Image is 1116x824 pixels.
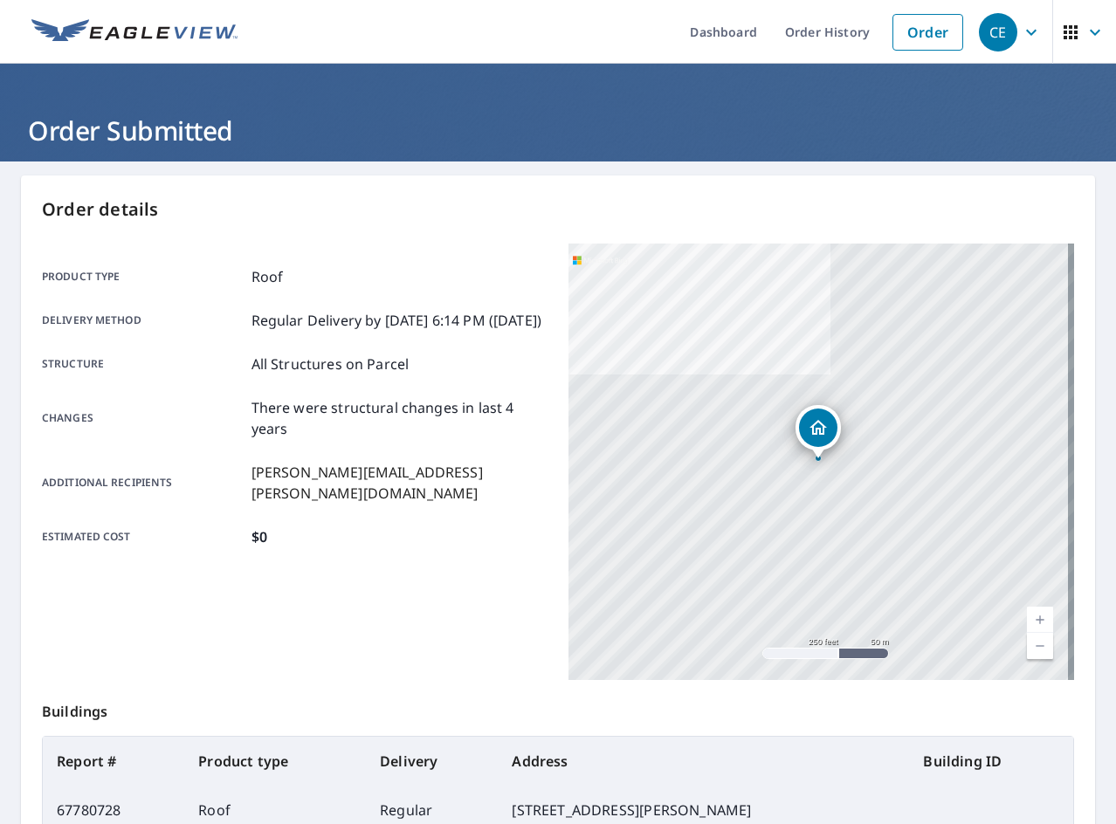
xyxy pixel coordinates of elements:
[42,680,1074,736] p: Buildings
[42,462,245,504] p: Additional recipients
[251,526,267,547] p: $0
[43,737,184,786] th: Report #
[21,113,1095,148] h1: Order Submitted
[892,14,963,51] a: Order
[251,266,284,287] p: Roof
[42,526,245,547] p: Estimated cost
[366,737,498,786] th: Delivery
[42,397,245,439] p: Changes
[42,266,245,287] p: Product type
[42,310,245,331] p: Delivery method
[42,354,245,374] p: Structure
[184,737,366,786] th: Product type
[796,405,841,459] div: Dropped pin, building 1, Residential property, 17 Kilburn Ave Lincoln, RI 02865
[498,737,909,786] th: Address
[42,196,1074,223] p: Order details
[909,737,1073,786] th: Building ID
[31,19,238,45] img: EV Logo
[1027,633,1053,659] a: Current Level 17, Zoom Out
[251,310,541,331] p: Regular Delivery by [DATE] 6:14 PM ([DATE])
[1027,607,1053,633] a: Current Level 17, Zoom In
[251,462,548,504] p: [PERSON_NAME][EMAIL_ADDRESS][PERSON_NAME][DOMAIN_NAME]
[979,13,1017,51] div: CE
[251,397,548,439] p: There were structural changes in last 4 years
[251,354,410,374] p: All Structures on Parcel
